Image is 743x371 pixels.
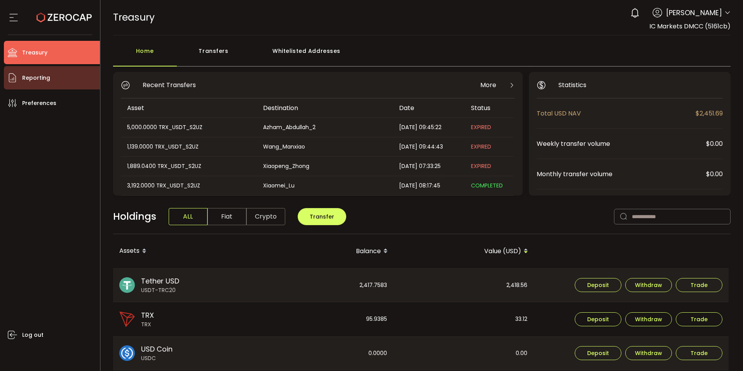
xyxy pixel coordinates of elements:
div: [DATE] 09:45:22 [393,123,465,132]
div: 2,418.56 [394,269,534,302]
span: Trade [691,282,708,288]
span: USDT-TRC20 [141,286,179,294]
div: [DATE] 09:44:43 [393,142,465,151]
span: TRX [141,310,154,320]
span: Fiat [208,208,246,225]
img: trx_portfolio.png [119,311,135,327]
span: EXPIRED [471,123,491,131]
button: Deposit [575,346,621,360]
img: usdc_portfolio.svg [119,345,135,361]
button: Trade [676,278,722,292]
button: Deposit [575,278,621,292]
div: Xiaopeng_Zhong [257,162,392,171]
div: [DATE] 08:17:45 [393,181,465,190]
div: Status [465,103,513,112]
div: Asset [121,103,257,112]
span: Recent Transfers [143,80,196,90]
button: Withdraw [625,346,672,360]
div: Balance [254,245,394,258]
div: 1,889.0400 TRX_USDT_S2UZ [121,162,256,171]
span: Weekly transfer volume [537,139,706,149]
span: $0.00 [706,139,723,149]
span: ALL [169,208,208,225]
span: Reporting [22,72,50,84]
span: Withdraw [635,350,662,356]
span: TRX [141,320,154,329]
div: Assets [113,245,254,258]
span: Holdings [113,209,156,224]
span: Deposit [587,350,609,356]
span: COMPLETED [471,182,503,189]
span: EXPIRED [471,143,491,150]
div: 33.12 [394,302,534,336]
span: Treasury [113,10,155,24]
span: Transfer [310,213,334,220]
span: USD Coin [141,344,173,354]
button: Withdraw [625,312,672,326]
div: Date [393,103,465,112]
span: Withdraw [635,317,662,322]
span: EXPIRED [471,162,491,170]
div: 0.0000 [254,337,393,370]
span: Deposit [587,317,609,322]
button: Withdraw [625,278,672,292]
span: Tether USD [141,276,179,286]
span: Withdraw [635,282,662,288]
div: 1,139.0000 TRX_USDT_S2UZ [121,142,256,151]
iframe: Chat Widget [652,287,743,371]
span: Preferences [22,98,56,109]
div: 2,417.7583 [254,269,393,302]
span: USDC [141,354,173,362]
button: Deposit [575,312,621,326]
div: Wang_Manxiao [257,142,392,151]
div: [DATE] 07:33:25 [393,162,465,171]
span: $2,451.69 [696,108,723,118]
div: Xiaomei_Lu [257,181,392,190]
div: 3,192.0000 TRX_USDT_S2UZ [121,181,256,190]
button: Transfer [298,208,346,225]
span: Treasury [22,47,47,58]
div: Whitelisted Addresses [251,43,363,66]
div: Home [113,43,177,66]
span: Crypto [246,208,285,225]
span: Monthly transfer volume [537,169,706,179]
span: More [480,80,496,90]
div: 95.9385 [254,302,393,336]
div: Destination [257,103,393,112]
div: Value (USD) [394,245,534,258]
div: 5,000.0000 TRX_USDT_S2UZ [121,123,256,132]
span: IC Markets DMCC (5161cb) [649,22,731,31]
span: [PERSON_NAME] [666,7,722,18]
span: Log out [22,329,44,341]
span: Total USD NAV [537,108,696,118]
img: usdt_portfolio.svg [119,277,135,293]
span: $0.00 [706,169,723,179]
span: Statistics [558,80,586,90]
span: Deposit [587,282,609,288]
div: Azham_Abdullah_2 [257,123,392,132]
div: 0.00 [394,337,534,370]
div: Transfers [177,43,251,66]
